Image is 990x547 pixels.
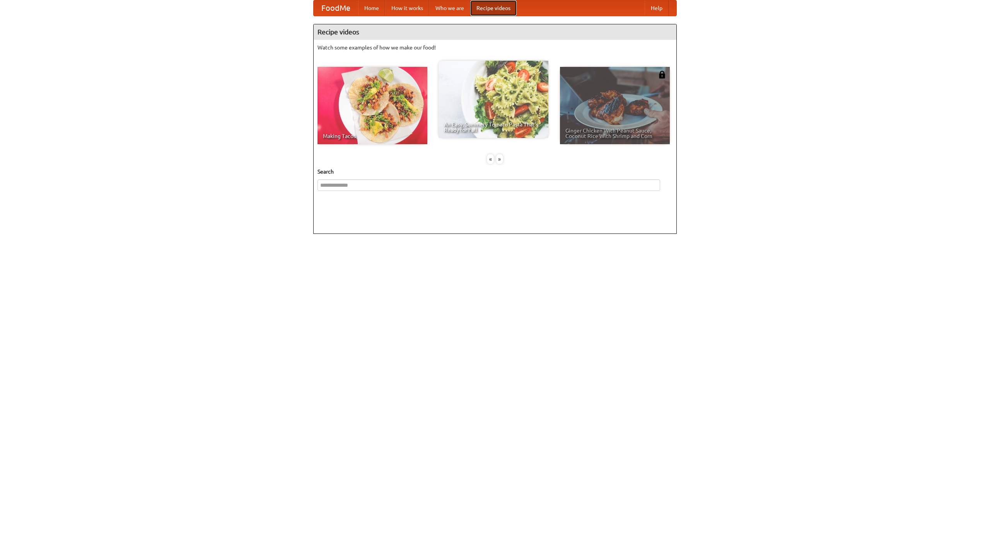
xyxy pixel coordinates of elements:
a: Who we are [429,0,470,16]
a: An Easy, Summery Tomato Pasta That's Ready for Fall [439,61,548,138]
a: Recipe videos [470,0,517,16]
img: 483408.png [658,71,666,78]
span: An Easy, Summery Tomato Pasta That's Ready for Fall [444,122,543,133]
h5: Search [317,168,673,176]
p: Watch some examples of how we make our food! [317,44,673,51]
a: How it works [385,0,429,16]
a: Home [358,0,385,16]
div: « [487,154,494,164]
a: FoodMe [314,0,358,16]
a: Making Tacos [317,67,427,144]
a: Help [645,0,669,16]
div: » [496,154,503,164]
h4: Recipe videos [314,24,676,40]
span: Making Tacos [323,133,422,139]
